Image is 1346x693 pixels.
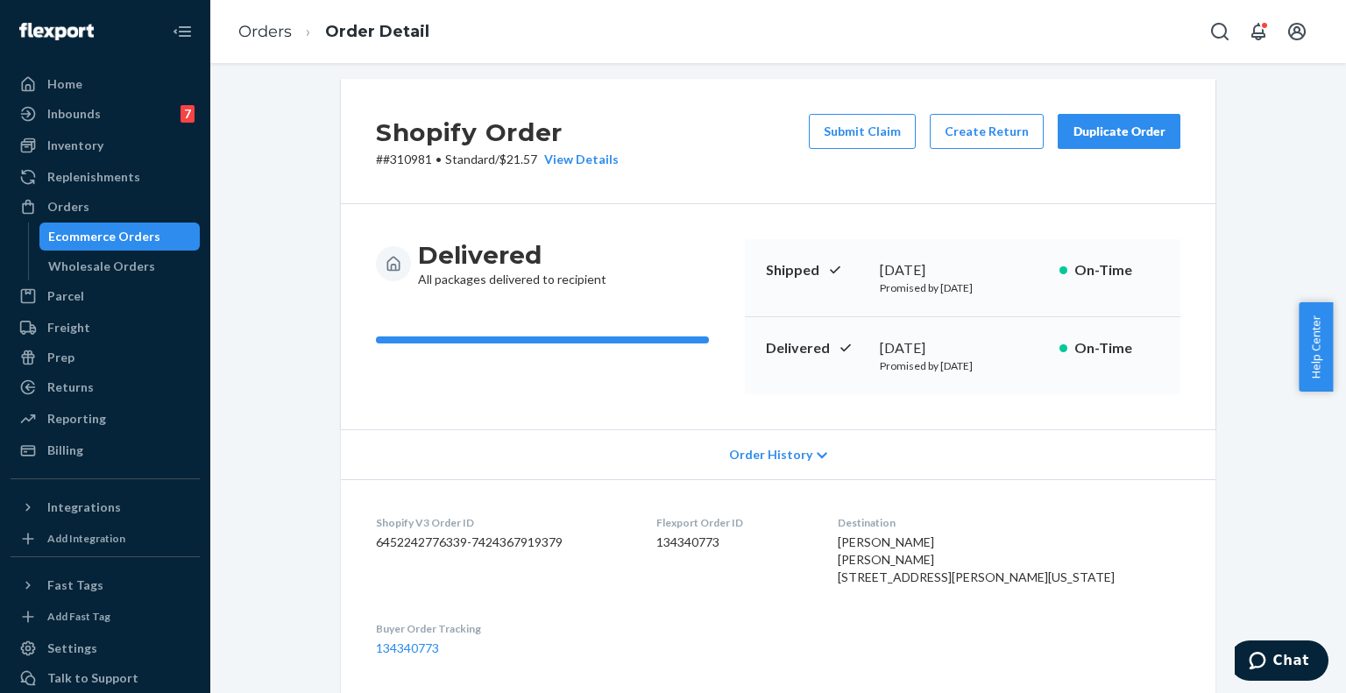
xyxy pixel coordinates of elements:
[47,168,140,186] div: Replenishments
[11,282,200,310] a: Parcel
[47,75,82,93] div: Home
[1202,14,1237,49] button: Open Search Box
[11,664,200,692] button: Talk to Support
[47,378,94,396] div: Returns
[809,114,916,149] button: Submit Claim
[376,114,619,151] h2: Shopify Order
[181,105,195,123] div: 7
[325,22,429,41] a: Order Detail
[376,621,628,636] dt: Buyer Order Tracking
[880,280,1045,295] p: Promised by [DATE]
[47,410,106,428] div: Reporting
[418,239,606,288] div: All packages delivered to recipient
[165,14,200,49] button: Close Navigation
[39,223,201,251] a: Ecommerce Orders
[39,252,201,280] a: Wholesale Orders
[11,571,200,599] button: Fast Tags
[47,319,90,336] div: Freight
[47,349,74,366] div: Prep
[436,152,442,166] span: •
[11,131,200,159] a: Inventory
[11,314,200,342] a: Freight
[1073,123,1165,140] div: Duplicate Order
[47,137,103,154] div: Inventory
[11,163,200,191] a: Replenishments
[1235,640,1328,684] iframe: Opens a widget where you can chat to one of our agents
[656,534,809,551] dd: 134340773
[11,193,200,221] a: Orders
[1241,14,1276,49] button: Open notifications
[47,640,97,657] div: Settings
[47,287,84,305] div: Parcel
[376,515,628,530] dt: Shopify V3 Order ID
[47,105,101,123] div: Inbounds
[418,239,606,271] h3: Delivered
[11,373,200,401] a: Returns
[48,228,160,245] div: Ecommerce Orders
[47,198,89,216] div: Orders
[930,114,1044,149] button: Create Return
[19,23,94,40] img: Flexport logo
[47,609,110,624] div: Add Fast Tag
[47,499,121,516] div: Integrations
[11,436,200,464] a: Billing
[766,260,866,280] p: Shipped
[445,152,495,166] span: Standard
[238,22,292,41] a: Orders
[1074,260,1159,280] p: On-Time
[47,442,83,459] div: Billing
[11,606,200,627] a: Add Fast Tag
[1299,302,1333,392] button: Help Center
[376,534,628,551] dd: 6452242776339-7424367919379
[880,358,1045,373] p: Promised by [DATE]
[224,6,443,58] ol: breadcrumbs
[1279,14,1314,49] button: Open account menu
[838,515,1180,530] dt: Destination
[11,405,200,433] a: Reporting
[11,100,200,128] a: Inbounds7
[47,531,125,546] div: Add Integration
[376,151,619,168] p: # #310981 / $21.57
[838,534,1115,584] span: [PERSON_NAME] [PERSON_NAME] [STREET_ADDRESS][PERSON_NAME][US_STATE]
[656,515,809,530] dt: Flexport Order ID
[11,343,200,371] a: Prep
[47,576,103,594] div: Fast Tags
[1058,114,1180,149] button: Duplicate Order
[11,634,200,662] a: Settings
[11,528,200,549] a: Add Integration
[729,446,812,463] span: Order History
[880,260,1045,280] div: [DATE]
[11,493,200,521] button: Integrations
[1074,338,1159,358] p: On-Time
[537,151,619,168] button: View Details
[11,70,200,98] a: Home
[766,338,866,358] p: Delivered
[47,669,138,687] div: Talk to Support
[880,338,1045,358] div: [DATE]
[48,258,155,275] div: Wholesale Orders
[376,640,439,655] a: 134340773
